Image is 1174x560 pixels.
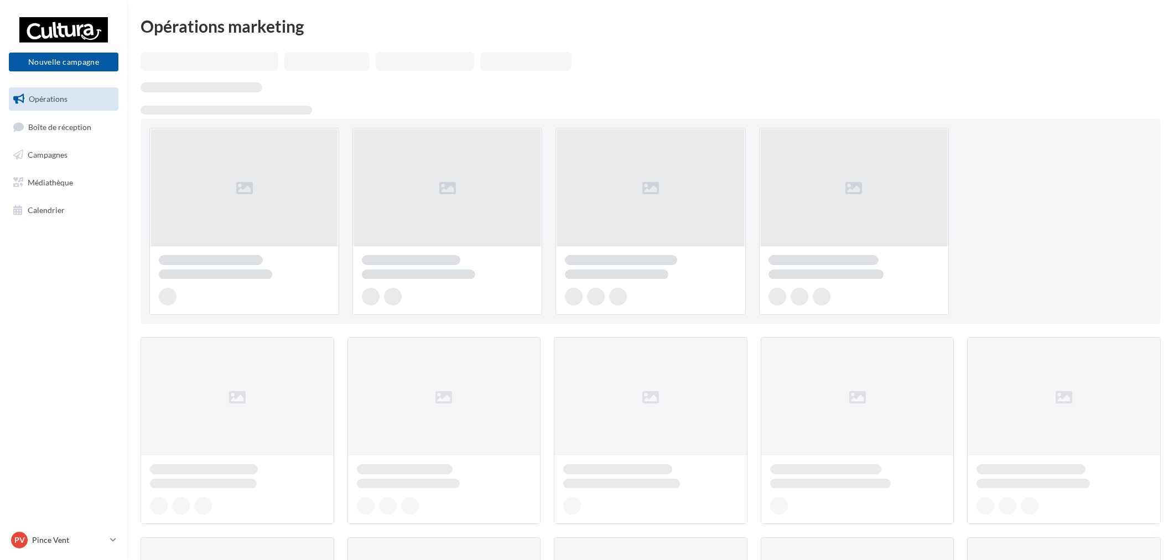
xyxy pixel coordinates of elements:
[28,205,65,214] span: Calendrier
[9,53,118,71] button: Nouvelle campagne
[28,178,73,187] span: Médiathèque
[7,87,121,111] a: Opérations
[7,171,121,194] a: Médiathèque
[28,122,91,131] span: Boîte de réception
[32,535,106,546] p: Pince Vent
[7,115,121,139] a: Boîte de réception
[29,94,67,103] span: Opérations
[14,535,25,546] span: PV
[141,18,1161,34] div: Opérations marketing
[7,143,121,167] a: Campagnes
[7,199,121,222] a: Calendrier
[9,530,118,551] a: PV Pince Vent
[28,150,67,159] span: Campagnes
